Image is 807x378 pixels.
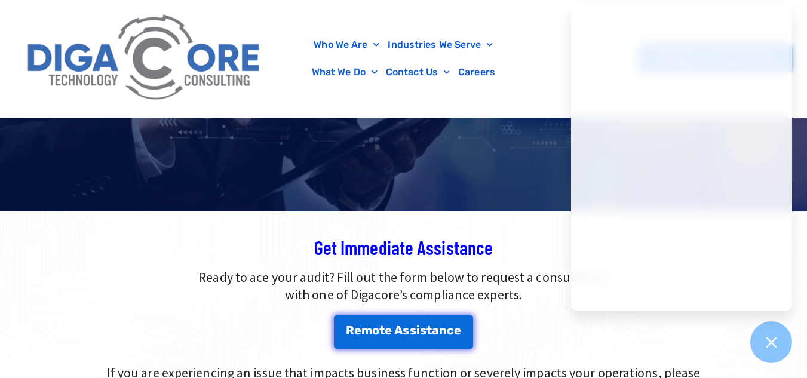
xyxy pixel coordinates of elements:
[346,324,354,336] span: R
[361,324,372,336] span: m
[403,324,409,336] span: s
[379,324,385,336] span: t
[416,324,420,336] span: i
[309,31,383,59] a: Who We Are
[22,269,786,303] p: Ready to ace your audit? Fill out the form below to request a consultation with one of Digacore’s...
[420,324,426,336] span: s
[334,315,474,349] a: Remote Assistance
[447,324,454,336] span: c
[439,324,447,336] span: n
[308,59,382,86] a: What We Do
[314,236,493,259] span: Get Immediate Assistance
[21,6,268,111] img: Digacore Logo
[382,59,454,86] a: Contact Us
[354,324,361,336] span: e
[372,324,379,336] span: o
[274,31,533,86] nav: Menu
[571,4,792,311] iframe: Chatgenie Messenger
[454,59,499,86] a: Careers
[385,324,392,336] span: e
[426,324,432,336] span: t
[410,324,416,336] span: s
[454,324,461,336] span: e
[383,31,497,59] a: Industries We Serve
[394,324,403,336] span: A
[432,324,439,336] span: a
